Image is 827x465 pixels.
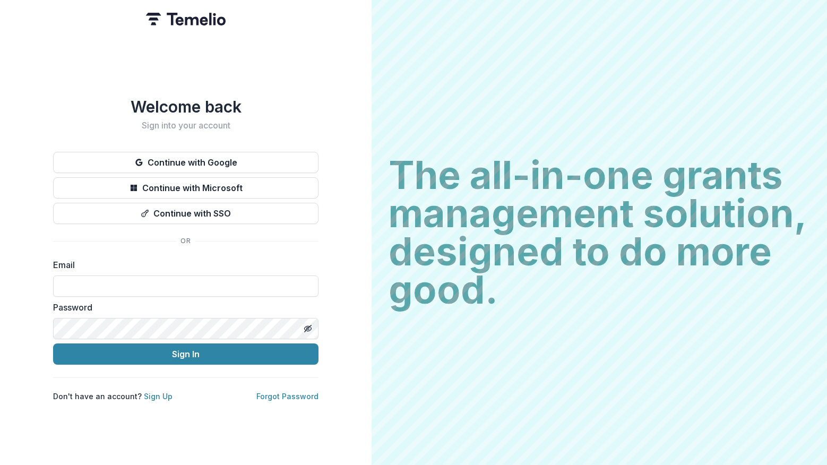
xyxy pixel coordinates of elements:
[299,320,316,337] button: Toggle password visibility
[256,392,318,401] a: Forgot Password
[53,152,318,173] button: Continue with Google
[53,343,318,365] button: Sign In
[146,13,226,25] img: Temelio
[53,301,312,314] label: Password
[53,259,312,271] label: Email
[144,392,173,401] a: Sign Up
[53,391,173,402] p: Don't have an account?
[53,177,318,199] button: Continue with Microsoft
[53,203,318,224] button: Continue with SSO
[53,97,318,116] h1: Welcome back
[53,120,318,131] h2: Sign into your account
